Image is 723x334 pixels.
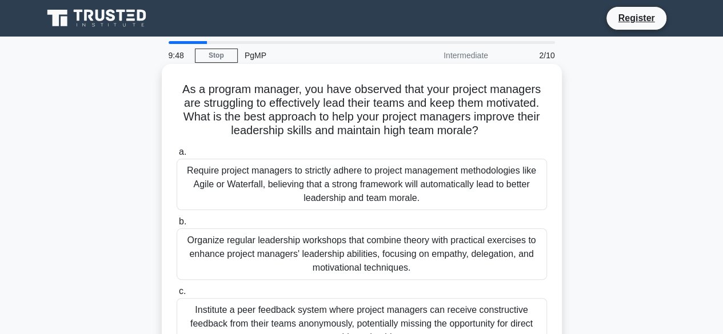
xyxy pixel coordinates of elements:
span: b. [179,216,186,226]
div: Require project managers to strictly adhere to project management methodologies like Agile or Wat... [177,159,547,210]
a: Stop [195,49,238,63]
div: 9:48 [162,44,195,67]
div: 2/10 [495,44,562,67]
h5: As a program manager, you have observed that your project managers are struggling to effectively ... [175,82,548,138]
div: PgMP [238,44,395,67]
div: Organize regular leadership workshops that combine theory with practical exercises to enhance pro... [177,228,547,280]
span: c. [179,286,186,296]
span: a. [179,147,186,156]
a: Register [611,11,661,25]
div: Intermediate [395,44,495,67]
